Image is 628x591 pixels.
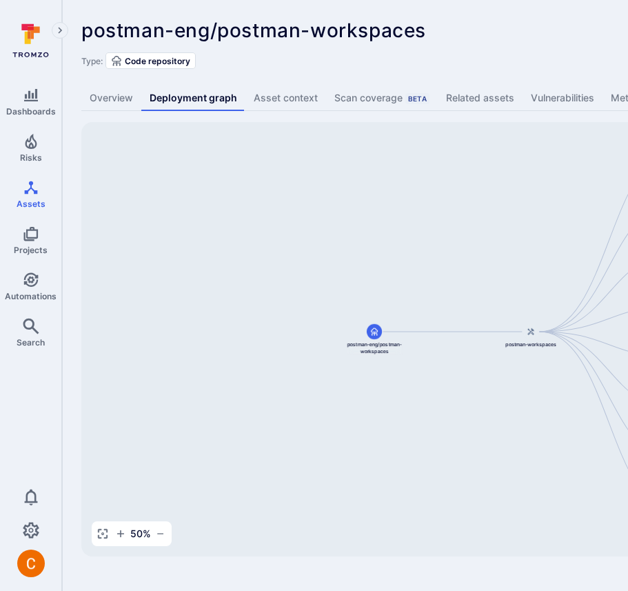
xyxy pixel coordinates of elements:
[14,245,48,255] span: Projects
[245,86,326,111] a: Asset context
[17,337,45,348] span: Search
[130,527,151,541] span: 50 %
[52,22,68,39] button: Expand navigation menu
[125,56,190,66] span: Code repository
[17,550,45,577] img: ACg8ocJuq_DPPTkXyD9OlTnVLvDrpObecjcADscmEHLMiTyEnTELew=s96-c
[334,91,429,105] div: Scan coverage
[5,291,57,301] span: Automations
[81,56,103,66] span: Type:
[17,550,45,577] div: Camilo Rivera
[438,86,523,111] a: Related assets
[6,106,56,117] span: Dashboards
[141,86,245,111] a: Deployment graph
[17,199,45,209] span: Assets
[81,19,426,42] span: postman-eng/postman-workspaces
[81,86,141,111] a: Overview
[523,86,602,111] a: Vulnerabilities
[55,25,65,37] i: Expand navigation menu
[405,93,429,104] div: Beta
[347,341,403,354] span: postman-eng/postman-workspaces
[505,341,556,348] span: postman-workspaces
[20,152,42,163] span: Risks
